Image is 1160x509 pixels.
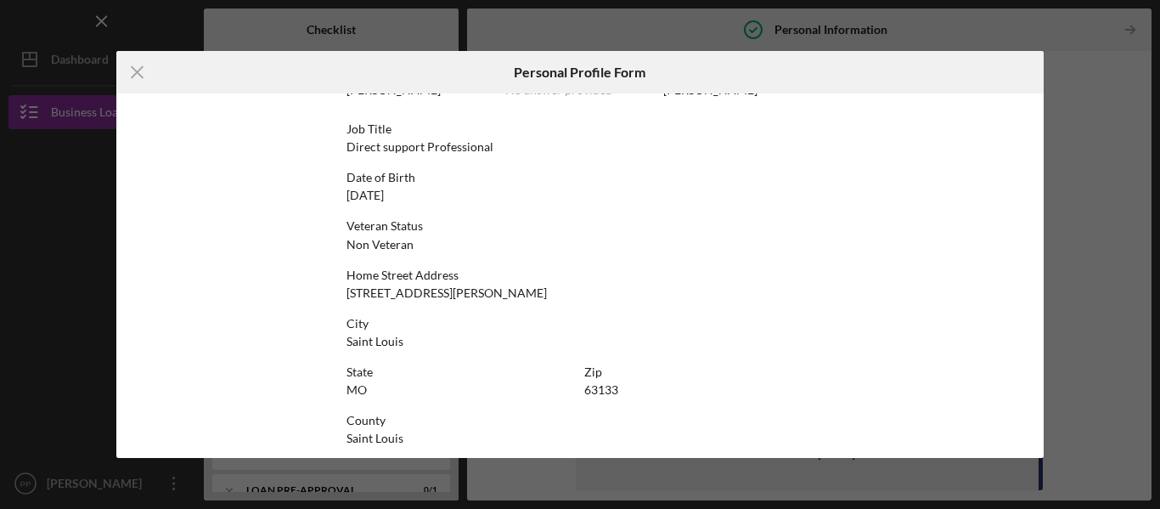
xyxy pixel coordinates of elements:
div: Home Street Address [346,269,814,282]
div: [STREET_ADDRESS][PERSON_NAME] [346,286,547,300]
div: Non Veteran [346,238,414,252]
div: [DATE] [346,189,384,202]
div: Saint Louis [346,335,403,348]
div: 63133 [584,383,618,397]
div: Saint Louis [346,432,403,445]
div: State [346,365,576,379]
div: Date of Birth [346,171,814,184]
div: MO [346,383,367,397]
div: Direct support Professional [346,140,493,154]
div: Zip [584,365,814,379]
div: Veteran Status [346,219,814,233]
div: City [346,317,814,331]
div: County [346,414,814,427]
div: Job Title [346,122,814,136]
h6: Personal Profile Form [514,65,645,80]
